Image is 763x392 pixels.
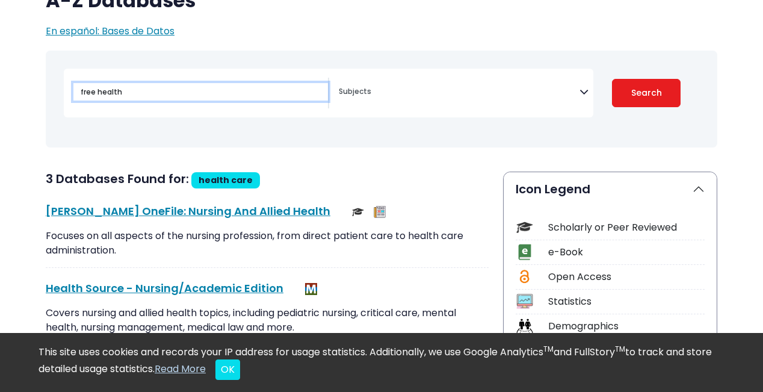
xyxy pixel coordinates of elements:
div: Scholarly or Peer Reviewed [548,220,705,235]
nav: Search filters [46,51,717,148]
img: MeL (Michigan electronic Library) [305,283,317,295]
img: Icon e-Book [516,244,533,260]
img: Icon Scholarly or Peer Reviewed [516,219,533,235]
div: This site uses cookies and records your IP address for usage statistics. Additionally, we use Goo... [39,345,724,380]
button: Close [215,359,240,380]
span: 3 Databases Found for: [46,170,189,187]
sup: TM [543,344,554,354]
div: Open Access [548,270,705,284]
a: En español: Bases de Datos [46,24,175,38]
input: Search database by title or keyword [73,83,328,101]
button: Icon Legend [504,172,717,206]
a: Read More [155,362,206,376]
img: Scholarly or Peer Reviewed [352,206,364,218]
img: Icon Open Access [517,269,532,285]
div: Statistics [548,294,705,309]
sup: TM [615,344,625,354]
a: Health Source - Nursing/Academic Edition [46,281,283,296]
div: Demographics [548,319,705,334]
button: Submit for Search Results [612,79,681,107]
img: Newspapers [374,206,386,218]
span: health care [199,174,253,186]
a: [PERSON_NAME] OneFile: Nursing And Allied Health [46,204,330,219]
img: Icon Statistics [516,293,533,310]
p: Focuses on all aspects of the nursing profession, from direct patient care to health care adminis... [46,229,489,258]
textarea: Search [339,88,579,98]
img: Icon Demographics [516,318,533,334]
div: e-Book [548,245,705,260]
p: Covers nursing and allied health topics, including pediatric nursing, critical care, mental healt... [46,306,489,335]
